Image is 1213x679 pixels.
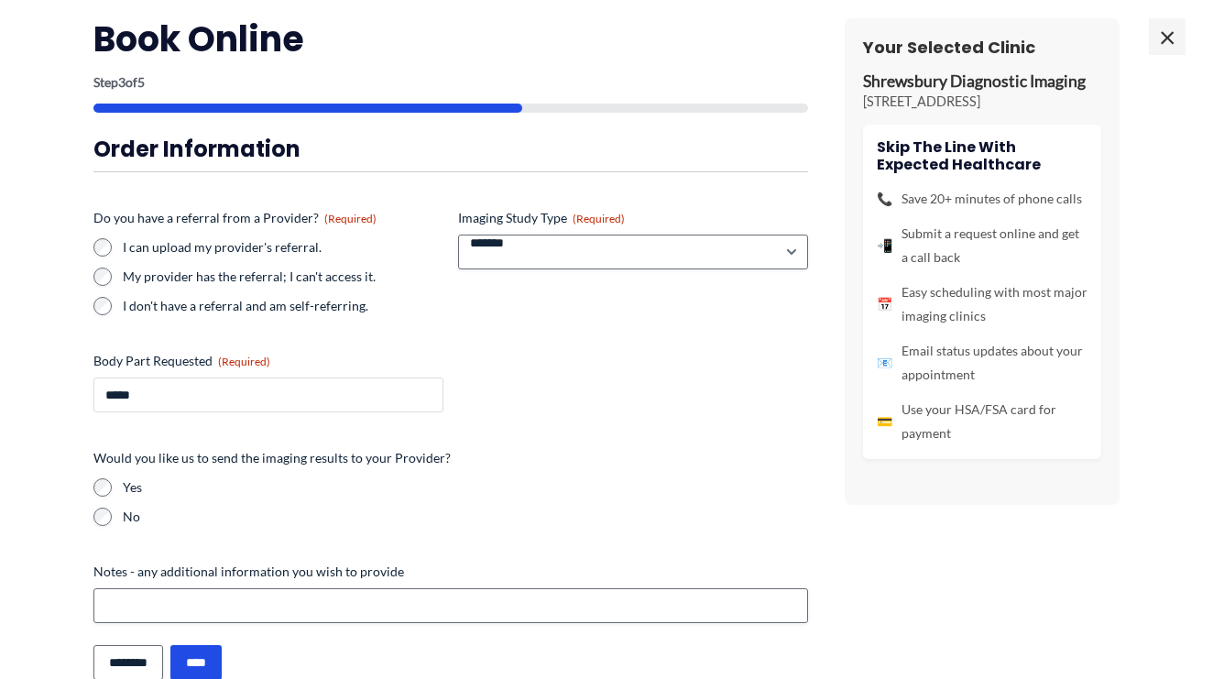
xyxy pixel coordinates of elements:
[877,234,892,257] span: 📲
[877,410,892,433] span: 💳
[877,187,1087,211] li: Save 20+ minutes of phone calls
[123,508,808,526] label: No
[118,74,126,90] span: 3
[93,16,808,61] h2: Book Online
[93,135,808,163] h3: Order Information
[877,292,892,316] span: 📅
[93,76,808,89] p: Step of
[877,187,892,211] span: 📞
[123,238,443,257] label: I can upload my provider's referral.
[877,280,1087,328] li: Easy scheduling with most major imaging clinics
[93,352,443,370] label: Body Part Requested
[93,563,808,581] label: Notes - any additional information you wish to provide
[93,209,377,227] legend: Do you have a referral from a Provider?
[877,398,1087,445] li: Use your HSA/FSA card for payment
[863,93,1101,111] p: [STREET_ADDRESS]
[877,138,1087,173] h4: Skip the line with Expected Healthcare
[123,478,808,497] label: Yes
[863,71,1101,93] p: Shrewsbury Diagnostic Imaging
[877,351,892,375] span: 📧
[1149,18,1186,55] span: ×
[93,449,451,467] legend: Would you like us to send the imaging results to your Provider?
[123,297,443,315] label: I don't have a referral and am self-referring.
[863,37,1101,58] h3: Your Selected Clinic
[137,74,145,90] span: 5
[877,339,1087,387] li: Email status updates about your appointment
[573,212,625,225] span: (Required)
[123,268,443,286] label: My provider has the referral; I can't access it.
[324,212,377,225] span: (Required)
[458,209,808,227] label: Imaging Study Type
[218,355,270,368] span: (Required)
[877,222,1087,269] li: Submit a request online and get a call back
